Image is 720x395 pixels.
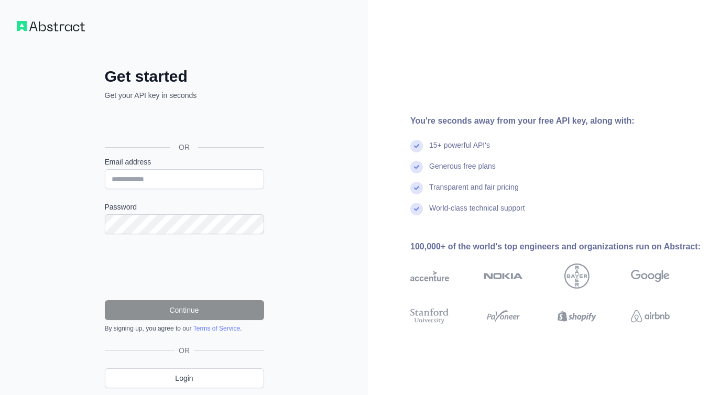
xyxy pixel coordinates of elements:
img: payoneer [484,306,522,326]
iframe: Sign in with Google Button [100,112,267,135]
h2: Get started [105,67,264,86]
img: check mark [410,182,423,194]
label: Email address [105,157,264,167]
img: Workflow [17,21,85,31]
a: Login [105,368,264,388]
img: airbnb [631,306,670,326]
img: stanford university [410,306,449,326]
div: Transparent and fair pricing [429,182,519,203]
img: google [631,264,670,289]
span: OR [174,345,194,356]
p: Get your API key in seconds [105,90,264,101]
div: Generous free plans [429,161,496,182]
iframe: reCAPTCHA [105,247,264,288]
label: Password [105,202,264,212]
div: 100,000+ of the world's top engineers and organizations run on Abstract: [410,240,703,253]
div: By signing up, you agree to our . [105,324,264,333]
div: World-class technical support [429,203,525,224]
div: 15+ powerful API's [429,140,490,161]
img: check mark [410,161,423,173]
img: accenture [410,264,449,289]
a: Terms of Service [193,325,240,332]
img: nokia [484,264,522,289]
span: OR [170,142,198,152]
div: You're seconds away from your free API key, along with: [410,115,703,127]
img: check mark [410,203,423,215]
button: Continue [105,300,264,320]
img: check mark [410,140,423,152]
img: shopify [558,306,596,326]
img: bayer [564,264,590,289]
